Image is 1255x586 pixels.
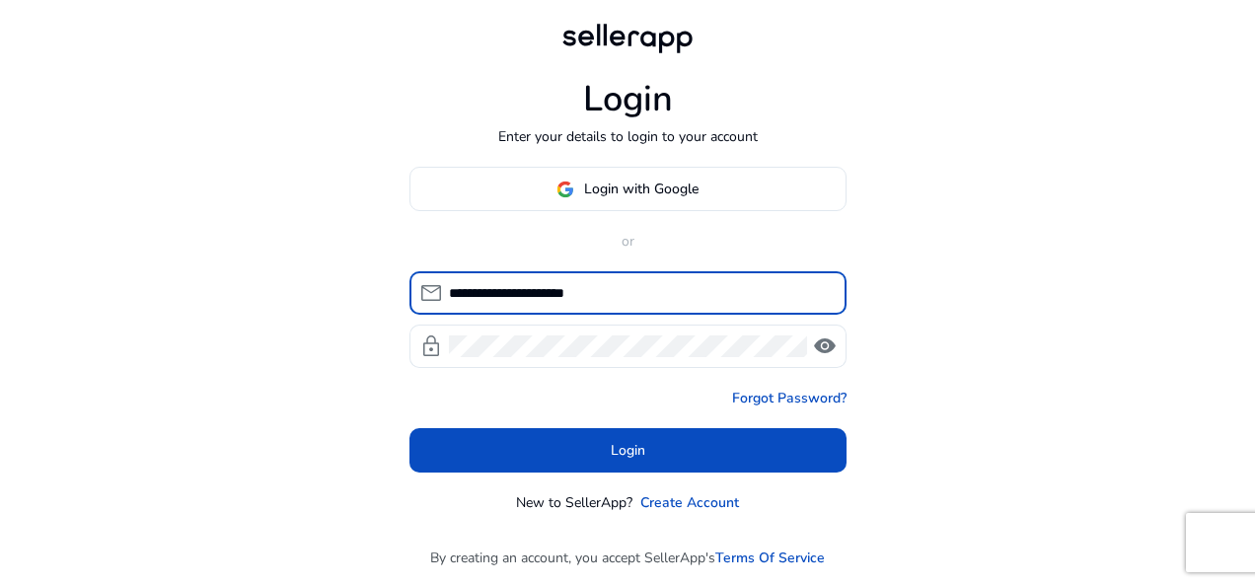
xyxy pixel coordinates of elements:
[813,334,837,358] span: visibility
[409,231,847,252] p: or
[516,492,632,513] p: New to SellerApp?
[419,334,443,358] span: lock
[584,179,699,199] span: Login with Google
[640,492,739,513] a: Create Account
[409,167,847,211] button: Login with Google
[715,548,825,568] a: Terms Of Service
[611,440,645,461] span: Login
[419,281,443,305] span: mail
[498,126,758,147] p: Enter your details to login to your account
[583,78,673,120] h1: Login
[732,388,847,408] a: Forgot Password?
[409,428,847,473] button: Login
[556,181,574,198] img: google-logo.svg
